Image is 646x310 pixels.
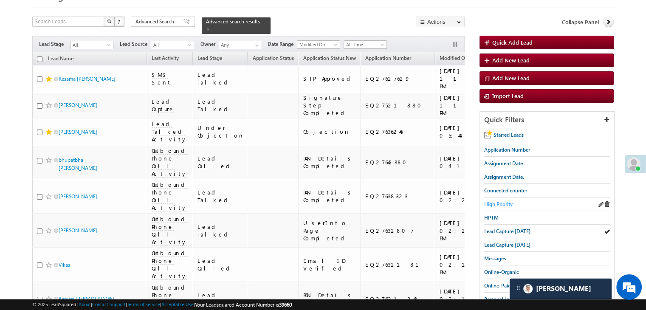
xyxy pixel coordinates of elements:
span: Modified On [440,55,468,61]
span: All [151,41,192,49]
span: Advanced Search [135,18,177,25]
span: Owner [200,40,219,48]
a: Acceptable Use [161,302,194,307]
a: bhupatbhai [PERSON_NAME] [59,157,97,171]
a: Barvasi [PERSON_NAME] [59,296,114,302]
div: Lead Talked [197,189,244,204]
span: Messages [484,255,506,262]
input: Type to Search [219,41,262,49]
span: Application Number [365,55,411,61]
div: carter-dragCarter[PERSON_NAME] [509,278,612,299]
span: Assignment Date [484,160,523,166]
span: Advanced search results [206,18,260,25]
button: ? [114,17,124,27]
div: [DATE] 04:13 PM [440,155,489,170]
span: Outbound Phone Call Activity [152,249,188,280]
div: EQ27642380 [365,158,431,166]
span: Personal Jan. [484,296,513,302]
span: Modified On [297,41,338,48]
textarea: Type your message and hit 'Enter' [11,79,155,236]
div: UserInfo Page Completed [303,219,356,242]
div: PAN Details Completed [303,189,356,204]
a: Vikas [59,262,70,268]
a: About [79,302,91,307]
span: Application Status [252,55,293,61]
span: 39660 [279,302,292,308]
div: Lead Called [197,291,244,307]
a: Modified On [435,54,472,65]
span: Online-Paid [484,282,511,289]
div: Lead Talked [197,223,244,238]
span: ? [118,18,121,25]
input: Check all records [37,56,42,62]
em: Start Chat [116,244,154,255]
span: All [71,41,111,49]
span: Add New Lead [492,74,530,82]
div: Quick Filters [480,112,614,128]
span: Lead Stage [39,40,70,48]
span: Starred Leads [494,132,524,138]
span: Lead Capture [DATE] [484,242,530,248]
span: Application Status New [303,55,355,61]
a: Resama [PERSON_NAME] [59,76,116,82]
div: Chat with us now [44,45,143,56]
div: PAN Details Completed [303,291,356,307]
a: Application Number [361,54,415,65]
span: Online-Organic [484,269,519,275]
div: Objection [303,128,356,135]
div: PAN Details Completed [303,155,356,170]
div: [DATE] 02:29 PM [440,189,489,204]
a: Contact Support [92,302,126,307]
span: Outbound Phone Call Activity [152,215,188,246]
img: Search [107,19,111,23]
span: Lead Stage [197,55,222,61]
div: EQ27636246 [365,128,431,135]
span: Quick Add Lead [492,39,533,46]
span: Outbound Phone Call Activity [152,147,188,178]
div: Email ID Verified [303,257,356,272]
img: carter-drag [515,285,522,291]
span: Lead Source [120,40,151,48]
div: [DATE] 02:21 PM [440,219,489,242]
div: EQ27638323 [365,192,431,200]
div: EQ27621243 [365,295,431,303]
div: Signature Step Completed [303,94,356,117]
span: Application Number [484,147,530,153]
span: Import Lead [492,92,524,99]
a: [PERSON_NAME] [59,129,97,135]
div: [DATE] 02:18 PM [440,253,489,276]
span: Outbound Phone Call Activity [152,181,188,211]
div: Minimize live chat window [139,4,160,25]
span: HPTM [484,214,499,221]
div: EQ27627629 [365,75,431,82]
a: All [151,41,194,49]
div: STP Approved [303,75,356,82]
img: Carter [523,284,533,293]
div: [DATE] 11:42 PM [440,67,489,90]
div: Lead Called [197,155,244,170]
img: d_60004797649_company_0_60004797649 [14,45,36,56]
div: EQ27632181 [365,261,431,268]
div: EQ27521880 [365,101,431,109]
a: All [70,41,113,49]
a: Application Status [248,54,298,65]
span: Your Leadsquared Account Number is [195,302,292,308]
a: [PERSON_NAME] [59,227,97,234]
span: Date Range [268,40,297,48]
a: Application Status New [299,54,360,65]
a: All Time [344,40,387,49]
span: SMS Sent [152,71,172,86]
a: Modified On [297,40,340,49]
span: Lead Talked Activity [152,120,187,143]
span: Assignment Date. [484,174,524,180]
a: Lead Name [44,54,78,65]
div: [DATE] 11:20 PM [440,94,489,117]
span: Connected counter [484,187,527,194]
span: © 2025 LeadSquared | | | | | [32,301,292,309]
a: Terms of Service [127,302,160,307]
a: [PERSON_NAME] [59,193,97,200]
div: EQ27632807 [365,227,431,234]
a: Last Activity [147,54,183,65]
div: Under Objection [197,124,244,139]
a: [PERSON_NAME] [59,102,97,108]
